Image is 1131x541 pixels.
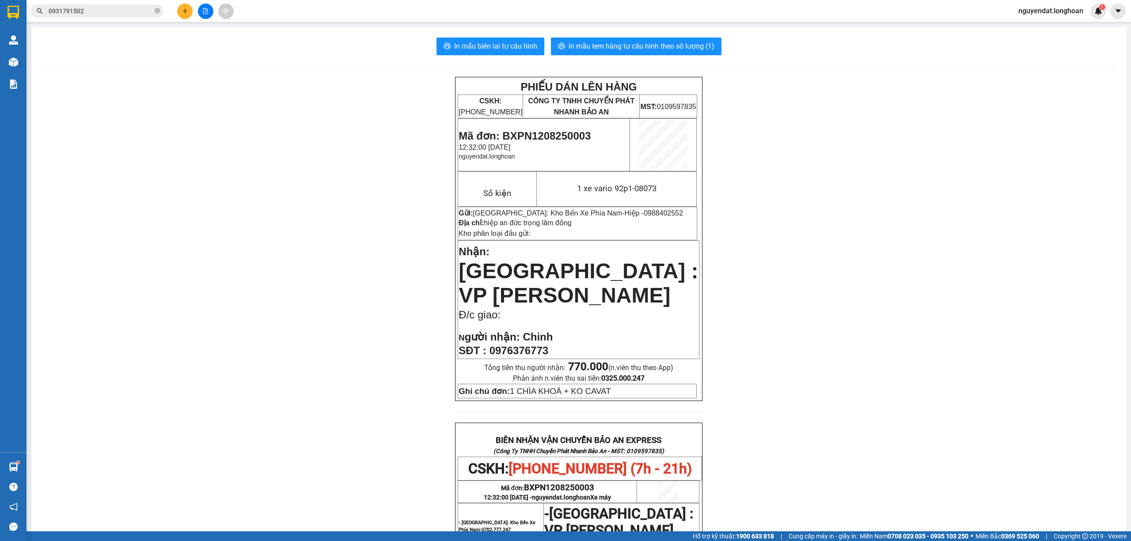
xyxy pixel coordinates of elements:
[459,309,501,321] span: Đ/c giao:
[155,8,160,13] span: close-circle
[9,483,18,491] span: question-circle
[459,97,522,116] span: [PHONE_NUMBER]
[693,531,774,541] span: Hỗ trợ kỹ thuật:
[496,435,661,445] strong: BIÊN NHẬN VẬN CHUYỂN BẢO AN EXPRESS
[509,460,692,477] span: [PHONE_NUMBER] (7h - 21h)
[473,209,622,217] span: [GEOGRAPHIC_DATA]: Kho Bến Xe Phía Nam
[468,460,692,477] span: CSKH:
[975,531,1039,541] span: Miền Bắc
[888,533,968,540] strong: 0708 023 035 - 0935 103 250
[459,386,510,396] strong: Ghi chú đơn:
[459,246,490,257] span: Nhận:
[1114,7,1122,15] span: caret-down
[781,531,782,541] span: |
[177,4,193,19] button: plus
[577,184,657,193] span: 1 xe vario 92p1-08073
[513,374,645,382] span: Phản ánh n.viên thu sai tiền:
[524,483,594,492] span: BXPN1208250003
[644,209,683,217] span: 0988402552
[544,505,549,522] span: -
[182,8,188,14] span: plus
[493,448,664,454] strong: (Công Ty TNHH Chuyển Phát Nhanh Bảo An - MST: 0109597835)
[9,79,18,89] img: solution-icon
[568,363,673,372] span: (n.viên thu theo App)
[202,8,209,14] span: file-add
[17,461,19,464] sup: 1
[9,503,18,511] span: notification
[971,534,973,538] span: ⚪️
[49,6,153,16] input: Tìm tên, số ĐT hoặc mã đơn
[1046,531,1047,541] span: |
[1099,4,1105,10] sup: 1
[459,209,473,217] strong: Gửi:
[459,219,484,227] strong: Địa chỉ:
[459,130,591,142] span: Mã đơn: BXPN1208250003
[9,462,18,472] img: warehouse-icon
[223,8,229,14] span: aim
[601,374,645,382] strong: 0325.000.247
[532,494,611,501] span: nguyendat.longhoan
[551,38,721,55] button: printerIn mẫu tem hàng tự cấu hình theo số lượng (1)
[436,38,544,55] button: printerIn mẫu biên lai tự cấu hình
[528,97,634,116] span: CÔNG TY TNHH CHUYỂN PHÁT NHANH BẢO AN
[459,344,486,356] strong: SĐT :
[483,189,511,198] span: Số kiện
[544,505,693,539] span: [GEOGRAPHIC_DATA] : VP [PERSON_NAME]
[568,360,608,373] strong: 770.000
[459,230,531,237] span: Kho phân loại đầu gửi:
[569,41,714,52] span: In mẫu tem hàng tự cấu hình theo số lượng (1)
[558,42,565,51] span: printer
[459,386,611,396] span: 1 CHÌA KHOÁ + KO CAVAT
[1094,7,1102,15] img: icon-new-feature
[198,4,213,19] button: file-add
[520,81,637,93] strong: PHIẾU DÁN LÊN HÀNG
[490,344,548,356] span: 0976376773
[860,531,968,541] span: Miền Nam
[736,533,774,540] strong: 1900 633 818
[465,331,520,343] span: gười nhận:
[9,522,18,531] span: message
[1101,4,1104,10] span: 1
[484,494,611,501] span: 12:32:00 [DATE] -
[789,531,858,541] span: Cung cấp máy in - giấy in:
[8,6,19,19] img: logo-vxr
[479,97,502,105] strong: CSKH:
[37,8,43,14] span: search
[1011,5,1090,16] span: nguyendat.longhoan
[523,331,553,343] span: Chinh
[155,7,160,15] span: close-circle
[482,527,511,533] span: 0702.777.247
[459,520,535,533] span: - [GEOGRAPHIC_DATA]: Kho Bến Xe Phía Nam-
[454,41,537,52] span: In mẫu biên lai tự cấu hình
[459,144,510,151] span: 12:32:00 [DATE]
[484,219,571,227] span: hiệp an đức trọng lâm đồng
[590,494,611,501] span: Xe máy
[624,209,683,217] span: Hiệp -
[501,484,595,492] span: Mã đơn:
[444,42,451,51] span: printer
[218,4,234,19] button: aim
[1110,4,1126,19] button: caret-down
[459,153,515,160] span: nguyendat.longhoan
[1082,533,1088,539] span: copyright
[484,363,673,372] span: Tổng tiền thu người nhận:
[1001,533,1039,540] strong: 0369 525 060
[9,35,18,45] img: warehouse-icon
[640,103,657,110] strong: MST:
[640,103,696,110] span: 0109597835
[459,333,520,342] strong: N
[459,259,698,307] span: [GEOGRAPHIC_DATA] : VP [PERSON_NAME]
[9,57,18,67] img: warehouse-icon
[622,209,683,217] span: -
